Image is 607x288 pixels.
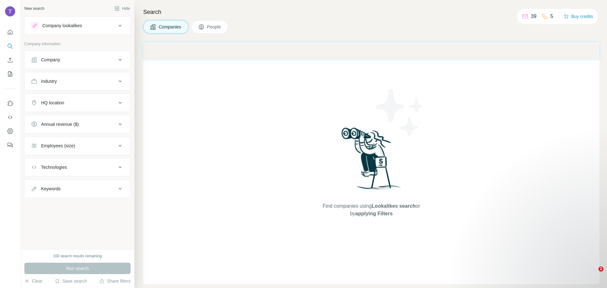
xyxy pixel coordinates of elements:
[41,143,75,149] div: Employees (size)
[25,138,130,153] button: Employees (size)
[5,68,15,80] button: My lists
[207,24,222,30] span: People
[143,42,599,59] iframe: Banner
[25,18,130,33] button: Company lookalikes
[5,112,15,123] button: Use Surfe API
[41,57,60,63] div: Company
[550,13,553,20] p: 5
[41,100,64,106] div: HQ location
[55,278,87,284] button: Save search
[41,186,60,192] div: Keywords
[25,52,130,67] button: Company
[24,278,42,284] button: Clear
[564,12,593,21] button: Buy credits
[25,160,130,175] button: Technologies
[5,98,15,109] button: Use Surfe on LinkedIn
[531,13,536,20] p: 39
[24,41,131,47] p: Company information
[99,278,131,284] button: Share filters
[5,126,15,137] button: Dashboard
[42,22,82,29] div: Company lookalikes
[25,74,130,89] button: Industry
[598,267,604,272] span: 2
[24,6,44,11] div: New search
[371,84,428,141] img: Surfe Illustration - Stars
[5,6,15,16] img: Avatar
[159,24,182,30] span: Companies
[5,139,15,151] button: Feedback
[372,203,416,209] span: Lookalikes search
[586,267,601,282] iframe: Intercom live chat
[25,181,130,196] button: Keywords
[41,164,67,170] div: Technologies
[5,40,15,52] button: Search
[321,202,422,218] span: Find companies using or by
[41,78,57,84] div: Industry
[143,8,599,16] h4: Search
[41,121,79,127] div: Annual revenue ($)
[355,211,393,216] span: applying Filters
[5,54,15,66] button: Enrich CSV
[25,95,130,110] button: HQ location
[110,4,134,13] button: Hide
[5,27,15,38] button: Quick start
[339,126,404,196] img: Surfe Illustration - Woman searching with binoculars
[25,117,130,132] button: Annual revenue ($)
[53,253,102,259] div: 100 search results remaining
